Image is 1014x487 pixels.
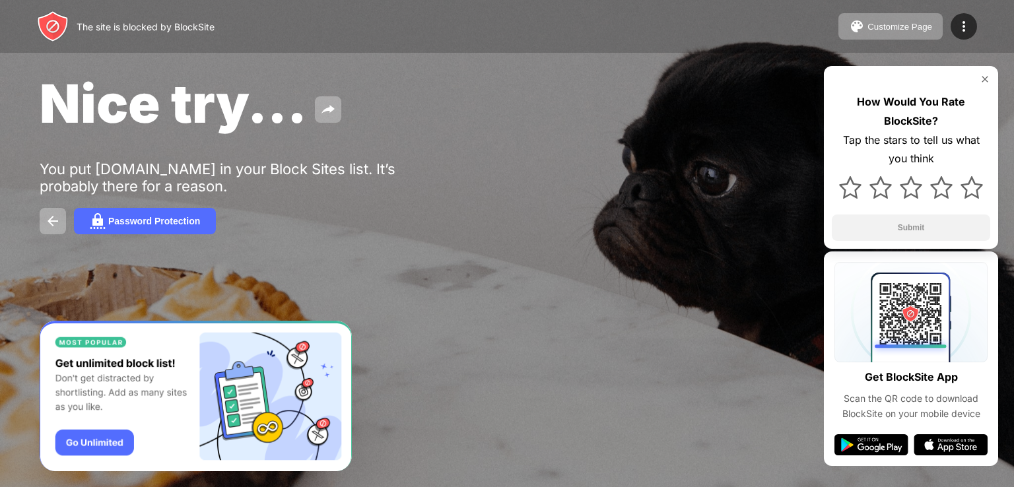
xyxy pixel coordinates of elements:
img: pallet.svg [849,18,865,34]
img: header-logo.svg [37,11,69,42]
img: star.svg [839,176,862,199]
img: qrcode.svg [834,262,988,362]
div: Scan the QR code to download BlockSite on your mobile device [834,391,988,421]
div: Get BlockSite App [865,368,958,387]
div: How Would You Rate BlockSite? [832,92,990,131]
img: menu-icon.svg [956,18,972,34]
img: share.svg [320,102,336,117]
img: rate-us-close.svg [980,74,990,84]
div: Password Protection [108,216,200,226]
img: star.svg [869,176,892,199]
img: google-play.svg [834,434,908,455]
img: back.svg [45,213,61,229]
iframe: Banner [40,321,352,472]
div: Tap the stars to tell us what you think [832,131,990,169]
div: The site is blocked by BlockSite [77,21,215,32]
button: Password Protection [74,208,216,234]
span: Nice try... [40,71,307,135]
button: Submit [832,214,990,241]
img: star.svg [930,176,953,199]
button: Customize Page [838,13,943,40]
img: star.svg [900,176,922,199]
img: star.svg [961,176,983,199]
div: You put [DOMAIN_NAME] in your Block Sites list. It’s probably there for a reason. [40,160,448,195]
img: app-store.svg [914,434,988,455]
img: password.svg [90,213,106,229]
div: Customize Page [867,22,932,32]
